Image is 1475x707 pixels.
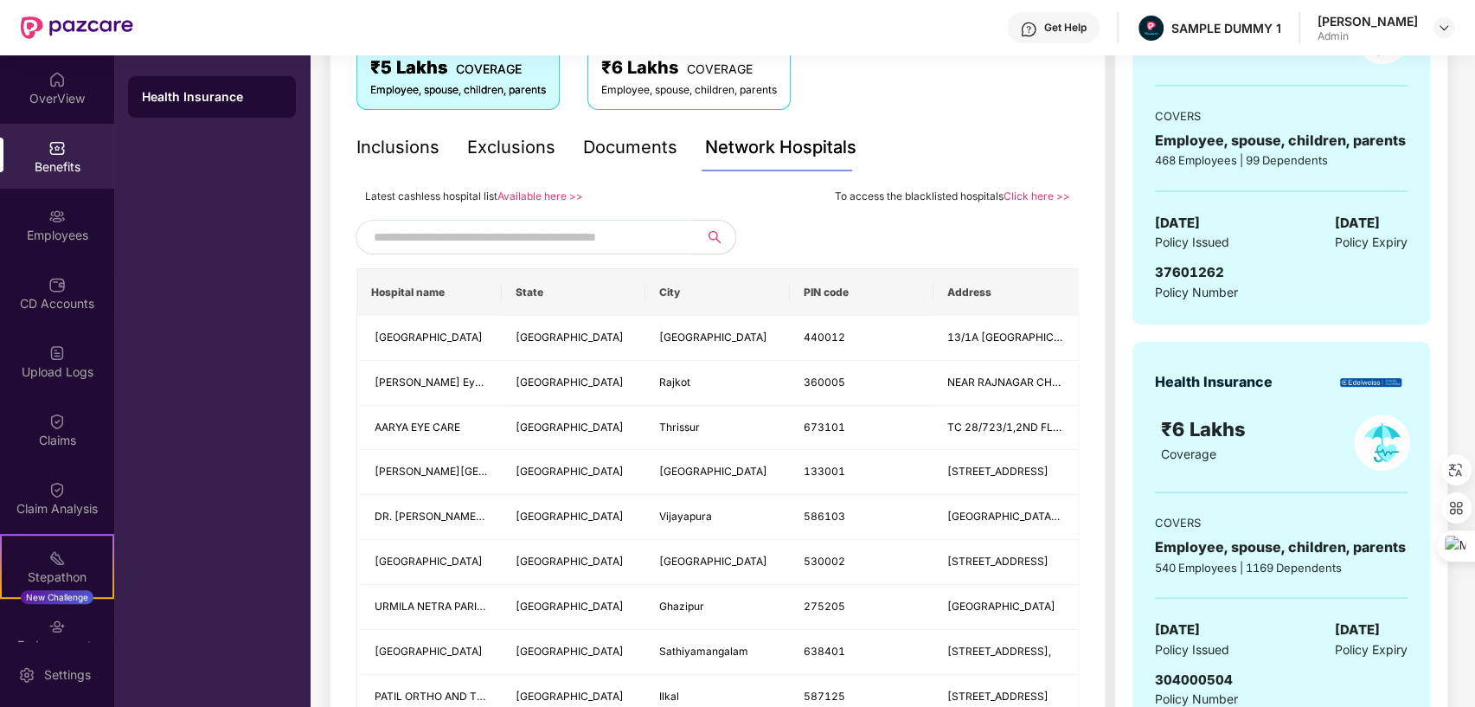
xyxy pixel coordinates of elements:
span: [GEOGRAPHIC_DATA] [659,331,767,344]
span: Sathiyamangalam [659,645,748,658]
span: Vijayapura [659,510,712,523]
span: 586103 [804,510,845,523]
span: URMILA NETRA PARIKSHAN AND CHASMA GHAR [375,600,619,613]
span: [GEOGRAPHIC_DATA] [516,690,624,703]
span: Policy Number [1155,285,1238,299]
span: TC 28/723/1,2ND FLOOR PALLITHANAM, BUS STAND [947,421,1216,434]
td: Vijayapura [645,495,790,540]
td: NEAR RAJNAGAR CHOWK NANA MUVA MAIN ROAD, BESIDE SURYAMUKHI HANUMAN TEMPLE [933,361,1078,406]
td: Karnataka [502,495,646,540]
img: svg+xml;base64,PHN2ZyBpZD0iQ2xhaW0iIHhtbG5zPSJodHRwOi8vd3d3LnczLm9yZy8yMDAwL3N2ZyIgd2lkdGg9IjIwIi... [48,413,66,430]
div: SAMPLE DUMMY 1 [1171,20,1281,36]
a: Click here >> [1004,190,1070,202]
span: [DATE] [1155,620,1200,640]
span: Policy Issued [1155,233,1229,252]
span: [GEOGRAPHIC_DATA] [947,600,1055,613]
span: [DATE] [1335,213,1380,234]
span: COVERAGE [456,61,522,76]
span: Rajkot [659,376,690,389]
span: PATIL ORTHO AND TRAUMA CENTRE ONLY FOR SKDRDP [375,690,659,703]
span: To access the blacklisted hospitals [835,190,1004,202]
span: [STREET_ADDRESS] [947,465,1049,478]
span: Policy Issued [1155,640,1229,659]
span: [PERSON_NAME] Eye Hospitals Pvt Ltd [375,376,566,389]
span: [GEOGRAPHIC_DATA] [516,421,624,434]
td: Uttar Pradesh [502,585,646,630]
span: Ilkal [659,690,679,703]
td: Andhra Pradesh [502,540,646,585]
th: Hospital name [357,269,502,316]
td: Ghazipur [645,585,790,630]
span: 638401 [804,645,845,658]
div: COVERS [1155,514,1408,531]
span: COVERAGE [687,61,753,76]
span: [DATE] [1155,213,1200,234]
td: Thrissur [645,406,790,451]
span: 13/1A [GEOGRAPHIC_DATA] , [PERSON_NAME] Balbharti Office [947,331,1261,344]
td: 13/1A Near Dhantoli Garden , Khare Marg Balbharti Office [933,316,1078,361]
img: svg+xml;base64,PHN2ZyBpZD0iRW5kb3JzZW1lbnRzIiB4bWxucz0iaHR0cDovL3d3dy53My5vcmcvMjAwMC9zdmciIHdpZH... [48,618,66,635]
a: Available here >> [497,190,583,202]
td: Tamil Nadu [502,630,646,675]
span: ₹6 Lakhs [1160,418,1250,440]
td: DR. BIDARIS ASHWINI HOSPITAL- Only For SKDRDP [357,495,502,540]
img: New Pazcare Logo [21,16,133,39]
img: insurerLogo [1340,378,1401,388]
td: Netradeep Maxivision Eye Hospitals Pvt Ltd [357,361,502,406]
span: 304000504 [1155,672,1233,688]
td: Maharashtra [502,316,646,361]
span: [GEOGRAPHIC_DATA] [375,645,483,658]
div: Inclusions [356,134,439,161]
img: svg+xml;base64,PHN2ZyBpZD0iSG9tZSIgeG1sbnM9Imh0dHA6Ly93d3cudzMub3JnLzIwMDAvc3ZnIiB3aWR0aD0iMjAiIG... [48,71,66,88]
td: Visakhapatnam [645,540,790,585]
div: Settings [39,666,96,684]
span: DR. [PERSON_NAME][GEOGRAPHIC_DATA]- Only For SKDRDP [375,510,685,523]
td: Gujarat [502,361,646,406]
span: [GEOGRAPHIC_DATA] [516,465,624,478]
td: Punjab [502,450,646,495]
span: AARYA EYE CARE [375,421,460,434]
td: NIMS HOSPITAL [357,316,502,361]
div: 468 Employees | 99 Dependents [1155,151,1408,169]
td: BLDE Road GACCHIINKATTI, COLONY VIJAYAPUR [933,495,1078,540]
th: City [645,269,790,316]
div: Get Help [1044,21,1087,35]
span: Thrissur [659,421,700,434]
span: 673101 [804,421,845,434]
span: [GEOGRAPHIC_DATA] [516,645,624,658]
img: svg+xml;base64,PHN2ZyBpZD0iU2V0dGluZy0yMHgyMCIgeG1sbnM9Imh0dHA6Ly93d3cudzMub3JnLzIwMDAvc3ZnIiB3aW... [18,666,35,684]
span: NEAR RAJNAGAR CHOWK [GEOGRAPHIC_DATA], BESIDE [DEMOGRAPHIC_DATA][PERSON_NAME] [947,376,1435,389]
span: Hospital name [371,286,488,299]
div: New Challenge [21,590,93,604]
img: svg+xml;base64,PHN2ZyBpZD0iQ2xhaW0iIHhtbG5zPSJodHRwOi8vd3d3LnczLm9yZy8yMDAwL3N2ZyIgd2lkdGg9IjIwIi... [48,481,66,498]
img: svg+xml;base64,PHN2ZyB4bWxucz0iaHR0cDovL3d3dy53My5vcmcvMjAwMC9zdmciIHdpZHRoPSIyMSIgaGVpZ2h0PSIyMC... [48,550,66,567]
td: Amritsar [645,450,790,495]
span: Policy Number [1155,691,1238,706]
div: ₹6 Lakhs [601,55,777,81]
span: Latest cashless hospital list [365,190,497,202]
td: 80, Athani Road, [933,630,1078,675]
div: Employee, spouse, children, parents [601,82,777,99]
span: 37601262 [1155,264,1224,280]
td: Main Road, Sadiyabad [933,585,1078,630]
div: 540 Employees | 1169 Dependents [1155,559,1408,576]
span: [GEOGRAPHIC_DATA] [659,465,767,478]
span: Policy Expiry [1335,233,1408,252]
img: policyIcon [1354,415,1410,471]
div: Health Insurance [1155,371,1273,393]
div: Admin [1318,29,1418,43]
td: TC 28/723/1,2ND FLOOR PALLITHANAM, BUS STAND [933,406,1078,451]
th: Address [933,269,1078,316]
span: Coverage [1160,447,1215,461]
span: [GEOGRAPHIC_DATA] [516,555,624,568]
img: svg+xml;base64,PHN2ZyBpZD0iRHJvcGRvd24tMzJ4MzIiIHhtbG5zPSJodHRwOi8vd3d3LnczLm9yZy8yMDAwL3N2ZyIgd2... [1437,21,1451,35]
td: 3695/17, Cross Road 1 [933,450,1078,495]
span: 133001 [804,465,845,478]
span: 530002 [804,555,845,568]
span: [DATE] [1335,620,1380,640]
span: [GEOGRAPHIC_DATA] [375,555,483,568]
th: PIN code [790,269,934,316]
div: Exclusions [467,134,555,161]
span: search [693,230,735,244]
span: Address [947,286,1064,299]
